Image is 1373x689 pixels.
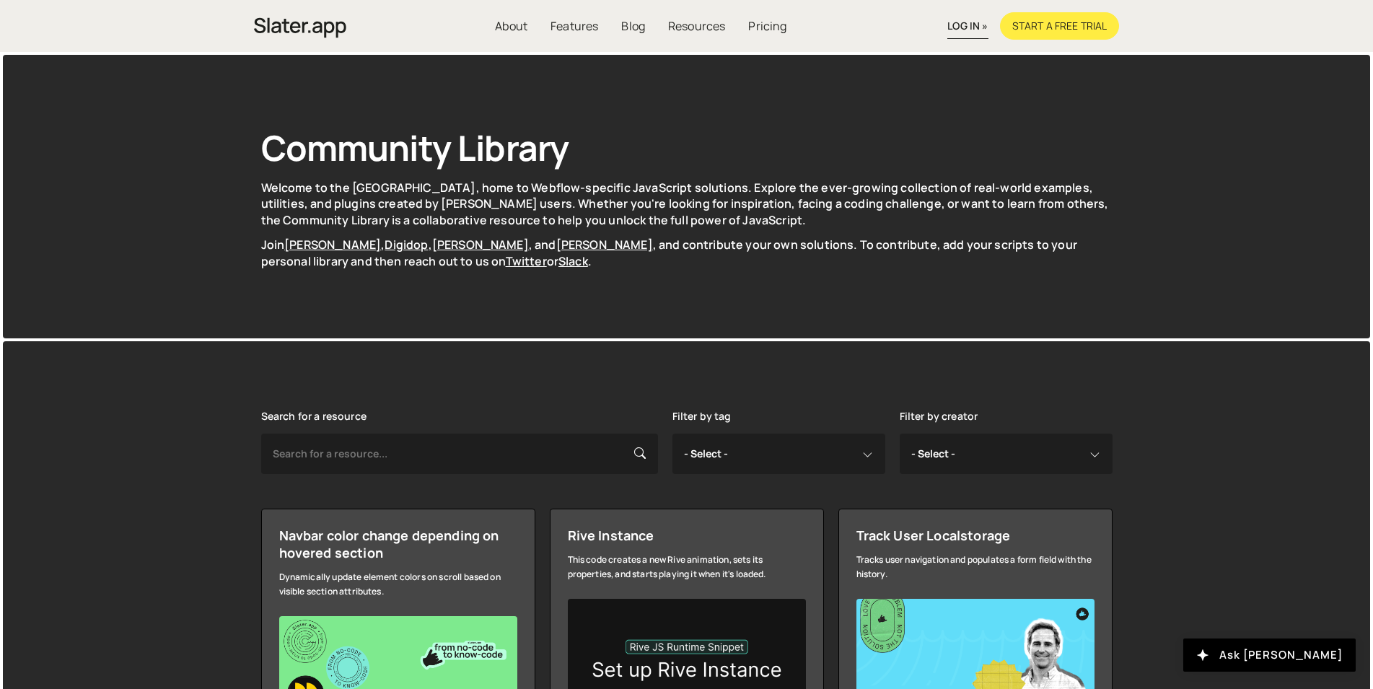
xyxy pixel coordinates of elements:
img: Slater is an modern coding environment with an inbuilt AI tool. Get custom code quickly with no c... [254,14,346,42]
div: Rive Instance [568,527,806,544]
div: Tracks user navigation and populates a form field with the history. [856,553,1095,582]
a: Start a free trial [1000,12,1120,40]
div: Navbar color change depending on hovered section [279,527,517,561]
h1: Community Library [261,124,1113,171]
p: Join , , , and , and contribute your own solutions. To contribute, add your scripts to your perso... [261,237,1113,269]
label: Search for a resource [261,411,367,422]
input: Search for a resource... [261,434,658,474]
a: Digidop [385,237,428,253]
a: About [483,12,539,40]
div: Dynamically update element colors on scroll based on visible section attributes. [279,570,517,599]
div: Track User Localstorage [856,527,1095,544]
a: [PERSON_NAME] [556,237,653,253]
a: Resources [657,12,737,40]
a: home [254,10,346,42]
label: Filter by creator [900,411,978,422]
div: This code creates a new Rive animation, sets its properties, and starts playing it when it's loaded. [568,553,806,582]
a: [PERSON_NAME] [432,237,529,253]
a: [PERSON_NAME] [284,237,381,253]
a: Blog [610,12,657,40]
a: Slack [558,253,588,269]
p: Welcome to the [GEOGRAPHIC_DATA], home to Webflow-specific JavaScript solutions. Explore the ever... [261,180,1113,228]
a: log in » [947,14,988,39]
button: Ask [PERSON_NAME] [1183,638,1356,672]
a: Pricing [737,12,798,40]
a: Features [539,12,610,40]
label: Filter by tag [672,411,732,422]
a: Twitter [506,253,547,269]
